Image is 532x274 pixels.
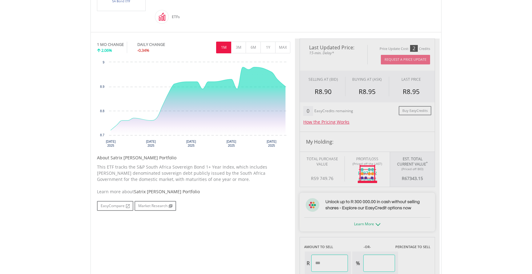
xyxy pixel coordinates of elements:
button: 3M [231,42,246,53]
span: -0.34% [137,47,149,53]
h5: About Satrix [PERSON_NAME] Portfolio [97,155,290,161]
text: [DATE] 2025 [227,140,236,147]
p: This ETF tracks the S&P South Africa Sovereign Bond 1+ Year Index, which includes [PERSON_NAME] d... [97,164,290,182]
a: Market Research [135,201,176,211]
text: 8.8 [100,109,104,113]
a: EasyCompare [97,201,133,211]
text: [DATE] 2025 [267,140,276,147]
button: 1Y [260,42,276,53]
span: Satrix [PERSON_NAME] Portfolio [134,189,200,194]
text: 9 [103,61,104,64]
div: 1 MO CHANGE [97,42,124,47]
text: 8.7 [100,133,104,137]
text: 8.9 [100,85,104,88]
div: Chart. Highcharts interactive chart. [97,59,290,152]
text: [DATE] 2025 [146,140,156,147]
div: Learn more about [97,189,290,195]
span: 2.06% [101,47,112,53]
svg: Interactive chart [97,59,290,152]
button: MAX [275,42,290,53]
text: [DATE] 2025 [186,140,196,147]
button: 1M [216,42,231,53]
div: ETFs [169,10,180,24]
div: DAILY CHANGE [137,42,186,47]
text: [DATE] 2025 [106,140,116,147]
button: 6M [246,42,261,53]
